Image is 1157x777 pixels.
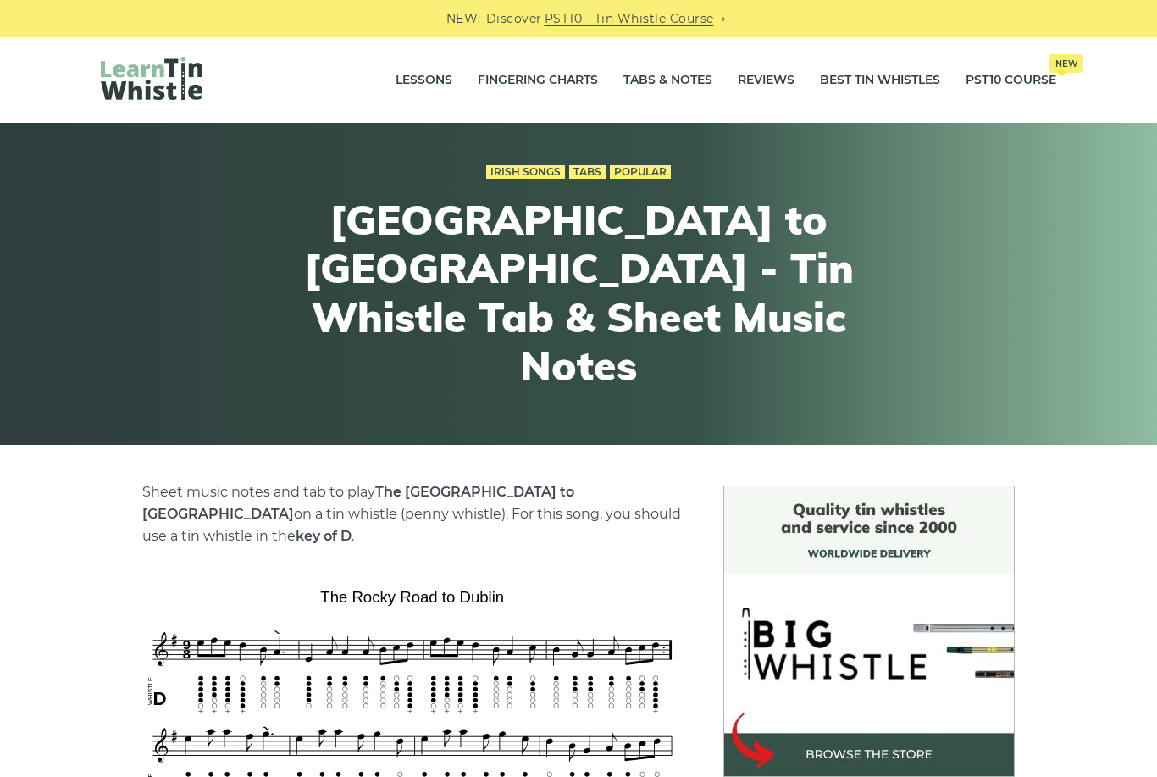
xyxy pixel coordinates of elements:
a: Best Tin Whistles [820,59,940,102]
a: Popular [610,165,671,179]
p: Sheet music notes and tab to play on a tin whistle (penny whistle). For this song, you should use... [142,481,683,547]
img: LearnTinWhistle.com [101,57,202,100]
a: Reviews [738,59,794,102]
a: Irish Songs [486,165,565,179]
a: Tabs & Notes [623,59,712,102]
h1: [GEOGRAPHIC_DATA] to [GEOGRAPHIC_DATA] - Tin Whistle Tab & Sheet Music Notes [267,196,890,391]
a: Fingering Charts [478,59,598,102]
a: PST10 CourseNew [966,59,1056,102]
img: BigWhistle Tin Whistle Store [723,486,1015,777]
a: Tabs [569,165,606,179]
span: New [1049,54,1083,73]
a: Lessons [396,59,452,102]
strong: key of D [296,528,352,544]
